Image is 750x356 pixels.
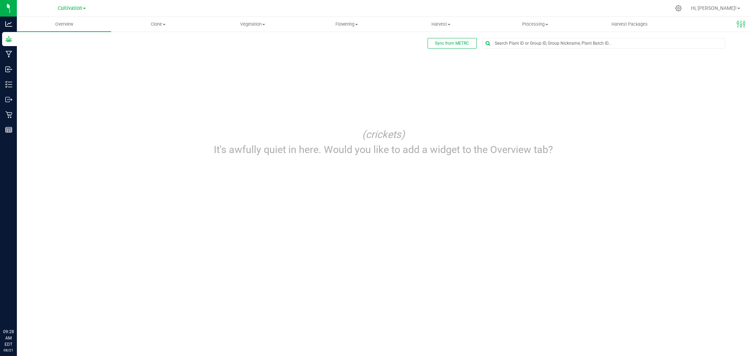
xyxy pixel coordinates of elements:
iframe: Resource center unread badge [21,299,29,307]
a: Vegetation [205,17,300,32]
i: (crickets) [362,128,405,140]
inline-svg: Grow [5,36,12,43]
button: Sync from METRC [428,38,477,49]
a: Harvest [394,17,488,32]
p: It's awfully quiet in here. Would you like to add a widget to the Overview tab? [212,142,555,157]
inline-svg: Manufacturing [5,51,12,58]
p: 08/21 [3,348,14,353]
p: 09:28 AM EDT [3,329,14,348]
inline-svg: Outbound [5,96,12,103]
a: Clone [111,17,205,32]
a: Harvest Packages [582,17,677,32]
inline-svg: Analytics [5,20,12,27]
span: Vegetation [206,21,299,27]
a: Overview [17,17,111,32]
span: Clone [111,21,205,27]
inline-svg: Retail [5,111,12,118]
span: Overview [46,21,83,27]
inline-svg: Inventory [5,81,12,88]
span: Sync from METRC [435,41,469,46]
span: Hi, [PERSON_NAME]! [691,5,737,11]
inline-svg: Reports [5,126,12,133]
span: Harvest [394,21,488,27]
span: Harvest Packages [602,21,657,27]
a: Flowering [300,17,394,32]
span: Flowering [300,21,393,27]
a: Processing [488,17,582,32]
div: Manage settings [674,5,683,12]
span: Processing [488,21,582,27]
iframe: Resource center [7,300,28,321]
input: Search Plant ID or Group ID, Group Nickname, Plant Batch ID... [483,38,725,48]
inline-svg: Inbound [5,66,12,73]
span: Cultivation [58,5,82,11]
